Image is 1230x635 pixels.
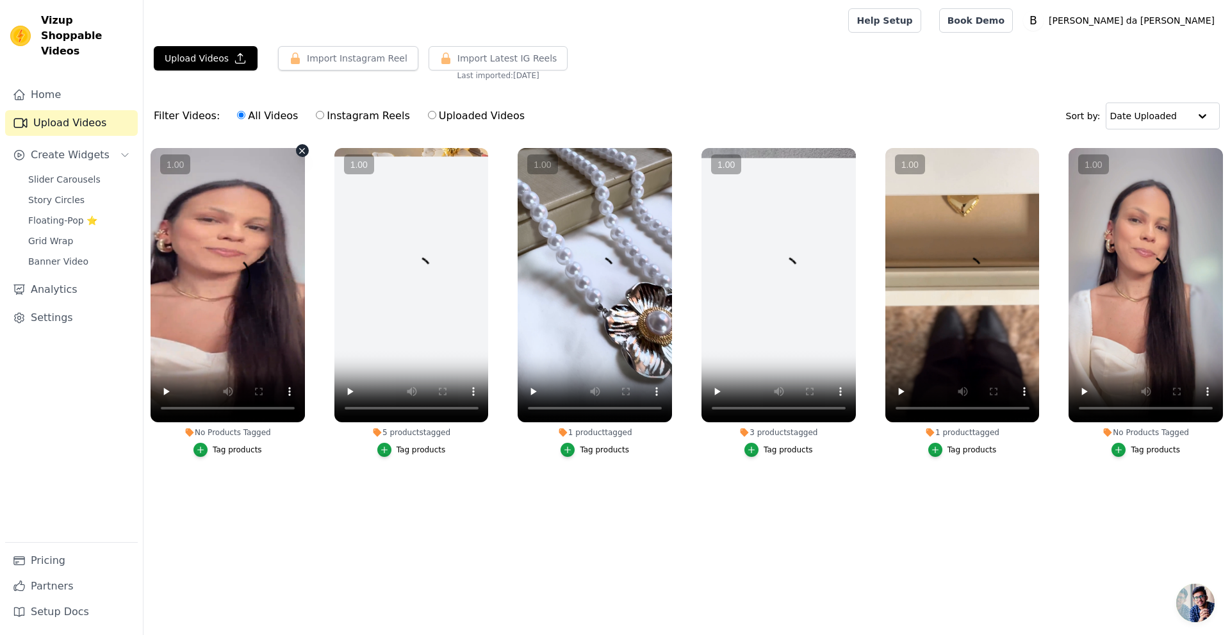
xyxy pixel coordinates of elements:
p: [PERSON_NAME] da [PERSON_NAME] [1044,9,1220,32]
label: Instagram Reels [315,108,410,124]
span: Create Widgets [31,147,110,163]
a: Setup Docs [5,599,138,625]
a: Partners [5,573,138,599]
button: B [PERSON_NAME] da [PERSON_NAME] [1023,9,1220,32]
div: 3 products tagged [701,427,856,438]
div: 1 product tagged [518,427,672,438]
button: Tag products [561,443,629,457]
a: Grid Wrap [20,232,138,250]
a: Settings [5,305,138,331]
button: Tag products [377,443,446,457]
a: Book Demo [939,8,1013,33]
a: Floating-Pop ⭐ [20,211,138,229]
span: Slider Carousels [28,173,101,186]
span: Last imported: [DATE] [457,70,539,81]
img: Vizup [10,26,31,46]
span: Vizup Shoppable Videos [41,13,133,59]
button: Tag products [1111,443,1180,457]
button: Tag products [744,443,813,457]
label: Uploaded Videos [427,108,525,124]
label: All Videos [236,108,299,124]
a: Help Setup [848,8,921,33]
div: No Products Tagged [1069,427,1223,438]
a: Upload Videos [5,110,138,136]
button: Tag products [193,443,262,457]
span: Floating-Pop ⭐ [28,214,97,227]
span: Banner Video [28,255,88,268]
text: B [1029,14,1037,27]
a: Slider Carousels [20,170,138,188]
div: Tag products [1131,445,1180,455]
input: All Videos [237,111,245,119]
div: No Products Tagged [151,427,305,438]
button: Tag products [928,443,997,457]
div: Sort by: [1066,103,1220,129]
button: Import Latest IG Reels [429,46,568,70]
div: 1 product tagged [885,427,1040,438]
span: Grid Wrap [28,235,73,247]
button: Upload Videos [154,46,258,70]
div: Tag products [947,445,997,455]
a: Pricing [5,548,138,573]
span: Story Circles [28,194,85,206]
div: Tag products [580,445,629,455]
div: Tag products [213,445,262,455]
span: Import Latest IG Reels [457,52,557,65]
button: Import Instagram Reel [278,46,418,70]
a: Banner Video [20,252,138,270]
a: Home [5,82,138,108]
button: Create Widgets [5,142,138,168]
div: 5 products tagged [334,427,489,438]
button: Video Delete [296,144,309,157]
a: Story Circles [20,191,138,209]
a: Analytics [5,277,138,302]
input: Instagram Reels [316,111,324,119]
input: Uploaded Videos [428,111,436,119]
div: Tag products [397,445,446,455]
div: Tag products [764,445,813,455]
a: Bate-papo aberto [1176,584,1215,622]
div: Filter Videos: [154,101,532,131]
